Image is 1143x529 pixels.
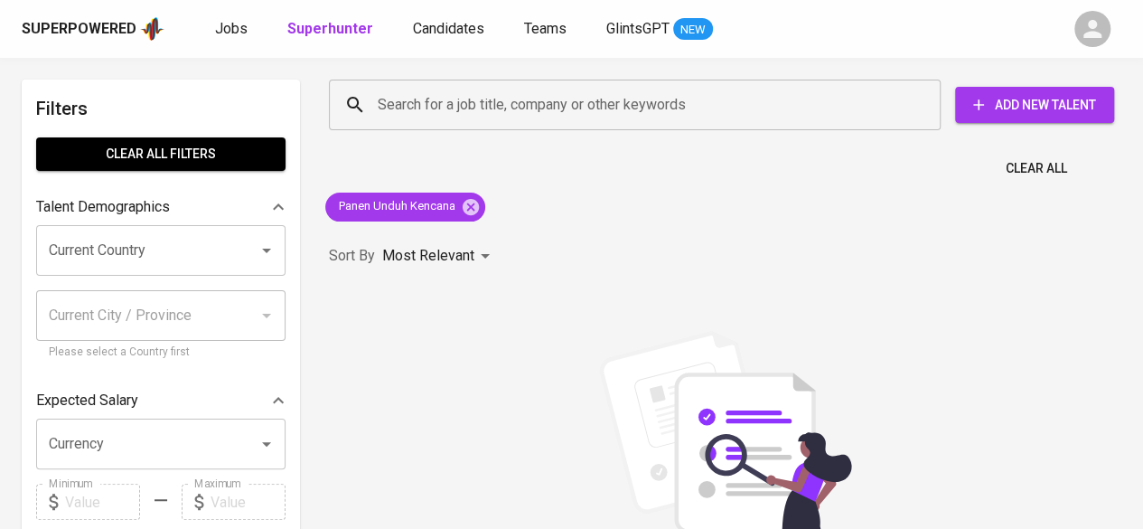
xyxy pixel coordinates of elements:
[36,383,286,419] div: Expected Salary
[673,21,713,39] span: NEW
[22,15,164,43] a: Superpoweredapp logo
[998,152,1074,185] button: Clear All
[36,94,286,123] h6: Filters
[140,15,164,43] img: app logo
[524,18,570,41] a: Teams
[413,18,488,41] a: Candidates
[329,245,375,267] p: Sort By
[254,431,279,457] button: Open
[606,20,670,37] span: GlintsGPT
[65,484,140,520] input: Value
[254,238,279,263] button: Open
[970,94,1100,117] span: Add New Talent
[36,137,286,171] button: Clear All filters
[287,20,373,37] b: Superhunter
[215,20,248,37] span: Jobs
[36,189,286,225] div: Talent Demographics
[325,193,485,222] div: Panen Unduh Kencana
[49,344,273,362] p: Please select a Country first
[1006,157,1067,180] span: Clear All
[413,20,484,37] span: Candidates
[382,240,496,273] div: Most Relevant
[211,484,286,520] input: Value
[382,245,474,267] p: Most Relevant
[36,196,170,218] p: Talent Demographics
[524,20,567,37] span: Teams
[325,198,466,215] span: Panen Unduh Kencana
[955,87,1114,123] button: Add New Talent
[215,18,251,41] a: Jobs
[36,390,138,411] p: Expected Salary
[287,18,377,41] a: Superhunter
[606,18,713,41] a: GlintsGPT NEW
[22,19,136,40] div: Superpowered
[51,143,271,165] span: Clear All filters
